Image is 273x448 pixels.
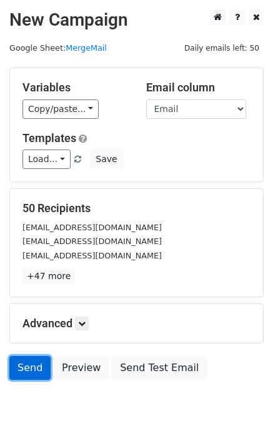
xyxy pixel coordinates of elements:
a: Copy/paste... [22,99,99,119]
h5: Variables [22,81,127,94]
small: [EMAIL_ADDRESS][DOMAIN_NAME] [22,237,162,246]
small: [EMAIL_ADDRESS][DOMAIN_NAME] [22,251,162,260]
h2: New Campaign [9,9,264,31]
a: Load... [22,150,71,169]
h5: Email column [146,81,251,94]
span: Daily emails left: 50 [180,41,264,55]
a: Templates [22,131,76,145]
small: [EMAIL_ADDRESS][DOMAIN_NAME] [22,223,162,232]
a: +47 more [22,268,75,284]
a: MergeMail [66,43,107,53]
iframe: Chat Widget [211,388,273,448]
a: Preview [54,356,109,380]
a: Send [9,356,51,380]
button: Save [90,150,122,169]
small: Google Sheet: [9,43,107,53]
h5: 50 Recipients [22,201,251,215]
a: Daily emails left: 50 [180,43,264,53]
a: Send Test Email [112,356,207,380]
h5: Advanced [22,317,251,330]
